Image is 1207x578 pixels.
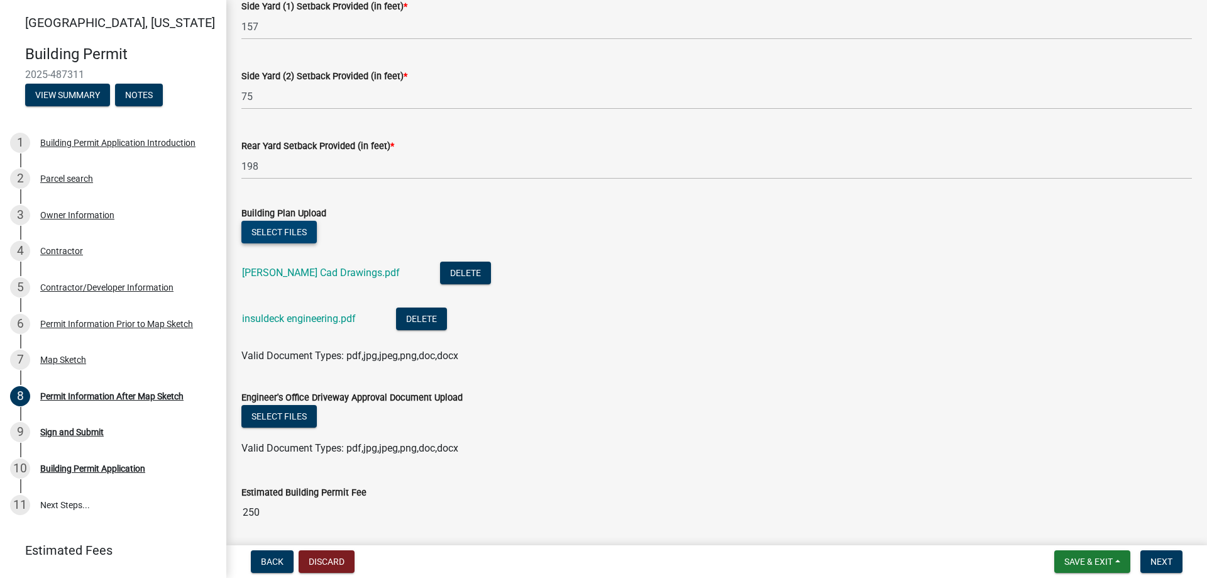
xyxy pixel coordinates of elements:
[242,267,400,279] a: [PERSON_NAME] Cad Drawings.pdf
[241,72,407,81] label: Side Yard (2) Setback Provided (in feet)
[40,174,93,183] div: Parcel search
[1064,557,1113,567] span: Save & Exit
[241,442,458,454] span: Valid Document Types: pdf,jpg,jpeg,png,doc,docx
[241,350,458,362] span: Valid Document Types: pdf,jpg,jpeg,png,doc,docx
[10,422,30,442] div: 9
[1150,557,1172,567] span: Next
[396,308,447,330] button: Delete
[10,169,30,189] div: 2
[242,313,356,325] a: insuldeck engineering.pdf
[25,84,110,106] button: View Summary
[115,91,163,101] wm-modal-confirm: Notes
[10,241,30,261] div: 4
[10,538,206,563] a: Estimated Fees
[40,355,86,364] div: Map Sketch
[1054,550,1130,573] button: Save & Exit
[25,15,215,30] span: [GEOGRAPHIC_DATA], [US_STATE]
[251,550,294,573] button: Back
[10,314,30,334] div: 6
[25,91,110,101] wm-modal-confirm: Summary
[440,268,491,280] wm-modal-confirm: Delete Document
[241,405,317,428] button: Select files
[115,84,163,106] button: Notes
[10,386,30,406] div: 8
[10,277,30,297] div: 5
[40,283,174,292] div: Contractor/Developer Information
[40,211,114,220] div: Owner Information
[40,392,184,401] div: Permit Information After Map Sketch
[241,394,463,403] label: Engineer's Office Driveway Approval Document Upload
[261,557,284,567] span: Back
[40,320,193,328] div: Permit Information Prior to Map Sketch
[241,489,367,497] label: Estimated Building Permit Fee
[25,69,201,81] span: 2025-487311
[10,459,30,479] div: 10
[1140,550,1182,573] button: Next
[40,138,196,147] div: Building Permit Application Introduction
[299,550,355,573] button: Discard
[396,314,447,326] wm-modal-confirm: Delete Document
[440,262,491,284] button: Delete
[10,350,30,370] div: 7
[10,133,30,153] div: 1
[241,142,394,151] label: Rear Yard Setback Provided (in feet)
[40,428,104,436] div: Sign and Submit
[40,464,145,473] div: Building Permit Application
[241,221,317,243] button: Select files
[241,209,326,218] label: Building Plan Upload
[25,45,216,64] h4: Building Permit
[40,247,83,255] div: Contractor
[10,495,30,515] div: 11
[241,3,407,11] label: Side Yard (1) Setback Provided (in feet)
[10,205,30,225] div: 3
